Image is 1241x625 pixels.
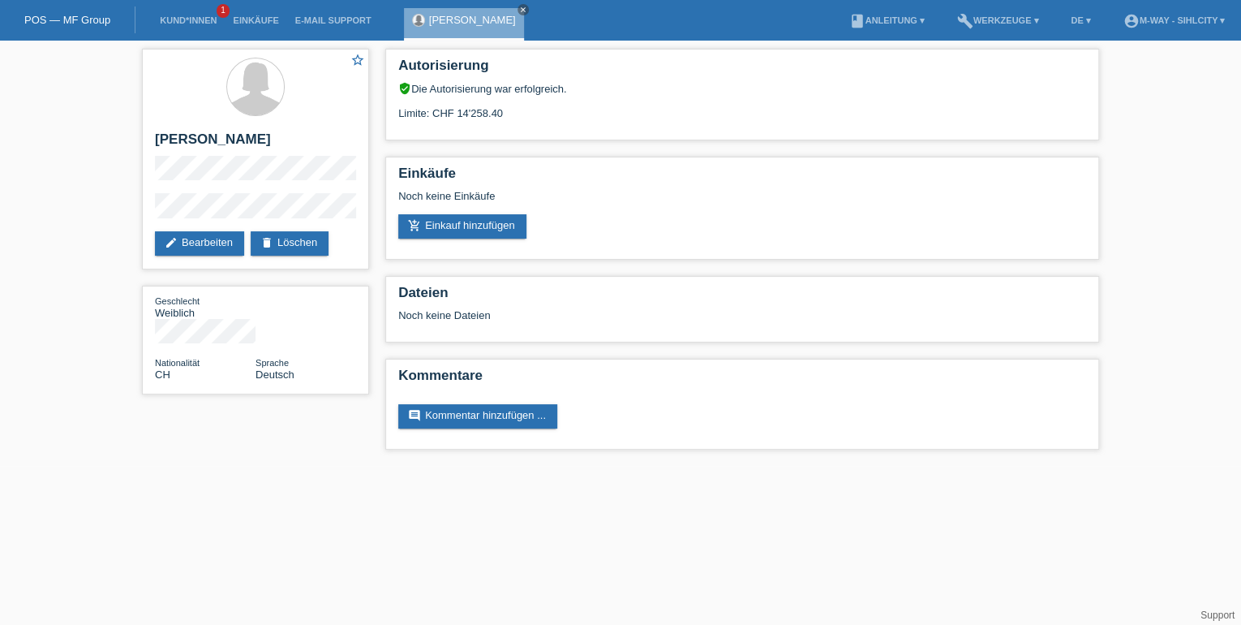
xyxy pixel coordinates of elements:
a: POS — MF Group [24,14,110,26]
div: Weiblich [155,295,255,319]
a: editBearbeiten [155,231,244,256]
span: 1 [217,4,230,18]
span: Schweiz [155,369,170,381]
i: delete [260,236,273,249]
a: DE ▾ [1063,15,1098,25]
i: verified_user [398,82,411,95]
div: Noch keine Einkäufe [398,190,1086,214]
a: close [517,4,529,15]
a: [PERSON_NAME] [429,14,516,26]
h2: Autorisierung [398,58,1086,82]
a: E-Mail Support [287,15,380,25]
i: account_circle [1123,13,1140,29]
span: Geschlecht [155,296,200,306]
i: close [519,6,527,14]
a: add_shopping_cartEinkauf hinzufügen [398,214,526,239]
i: build [957,13,973,29]
i: book [848,13,865,29]
i: edit [165,236,178,249]
div: Noch keine Dateien [398,309,894,321]
a: star_border [350,53,365,70]
span: Nationalität [155,358,200,368]
div: Die Autorisierung war erfolgreich. [398,82,1086,95]
a: Einkäufe [225,15,286,25]
h2: Kommentare [398,368,1086,392]
a: commentKommentar hinzufügen ... [398,404,557,429]
h2: Dateien [398,285,1086,309]
span: Deutsch [255,369,294,381]
a: Support [1200,610,1235,621]
h2: Einkäufe [398,166,1086,190]
a: buildWerkzeuge ▾ [949,15,1047,25]
i: star_border [350,53,365,67]
div: Limite: CHF 14'258.40 [398,95,1086,119]
a: deleteLöschen [251,231,328,256]
span: Sprache [255,358,289,368]
i: add_shopping_cart [408,219,421,232]
a: account_circlem-way - Sihlcity ▾ [1115,15,1233,25]
a: bookAnleitung ▾ [840,15,932,25]
h2: [PERSON_NAME] [155,131,356,156]
a: Kund*innen [152,15,225,25]
i: comment [408,409,421,422]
